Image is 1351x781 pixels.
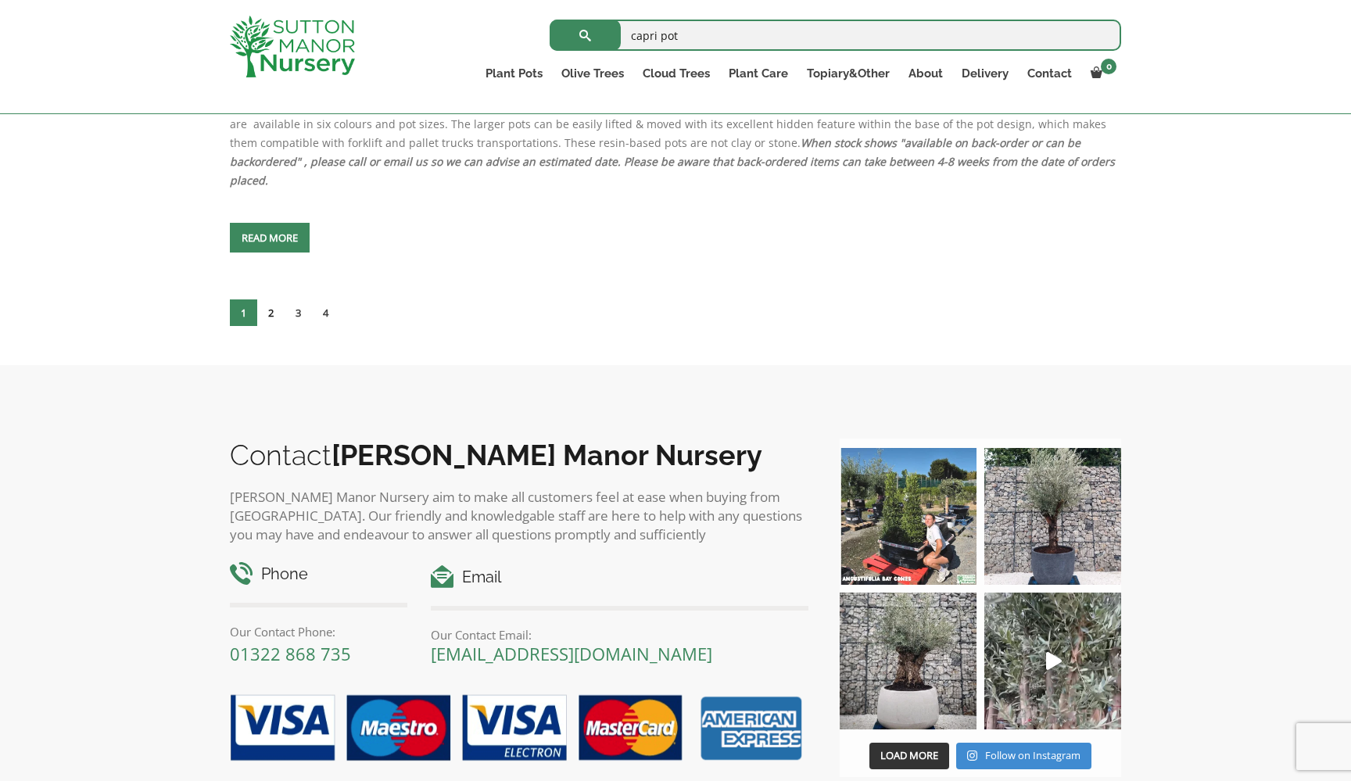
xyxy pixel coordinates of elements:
h4: Email [431,565,808,589]
input: Search... [550,20,1121,51]
a: 2 [257,299,285,326]
a: 01322 868 735 [230,642,351,665]
span: 0 [1101,59,1116,74]
a: Instagram Follow on Instagram [956,743,1091,769]
button: Load More [869,743,949,769]
span: Load More [880,748,938,762]
a: Delivery [952,63,1018,84]
h4: Phone [230,562,407,586]
p: Our Contact Email: [431,625,808,644]
img: logo [230,16,355,77]
a: About [899,63,952,84]
p: Our Contact Phone: [230,622,407,641]
em: When stock shows "available on back-order or can be backordered" , please call or email us so we ... [230,135,1115,188]
a: Plant Care [719,63,797,84]
p: [PERSON_NAME] Manor Nursery aim to make all customers feel at ease when buying from [GEOGRAPHIC_D... [230,488,808,544]
svg: Instagram [967,750,977,761]
h2: Contact [230,439,808,471]
img: Our elegant & picturesque Angustifolia Cones are an exquisite addition to your Bay Tree collectio... [840,448,977,585]
a: Contact [1018,63,1081,84]
a: Olive Trees [552,63,633,84]
img: New arrivals Monday morning of beautiful olive trees 🤩🤩 The weather is beautiful this summer, gre... [984,593,1121,729]
a: 4 [312,299,339,326]
img: A beautiful multi-stem Spanish Olive tree potted in our luxurious fibre clay pots 😍😍 [984,448,1121,585]
a: 3 [285,299,312,326]
a: [EMAIL_ADDRESS][DOMAIN_NAME] [431,642,712,665]
svg: Play [1046,652,1062,670]
a: Topiary&Other [797,63,899,84]
img: payment-options.png [218,686,808,772]
a: Play [984,593,1121,729]
a: Plant Pots [476,63,552,84]
a: Read more [230,223,310,253]
span: 1 [230,299,257,326]
a: 0 [1081,63,1121,84]
a: Cloud Trees [633,63,719,84]
img: Check out this beauty we potted at our nursery today ❤️‍🔥 A huge, ancient gnarled Olive tree plan... [840,593,977,729]
b: [PERSON_NAME] Manor Nursery [331,439,762,471]
span: Follow on Instagram [985,748,1080,762]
